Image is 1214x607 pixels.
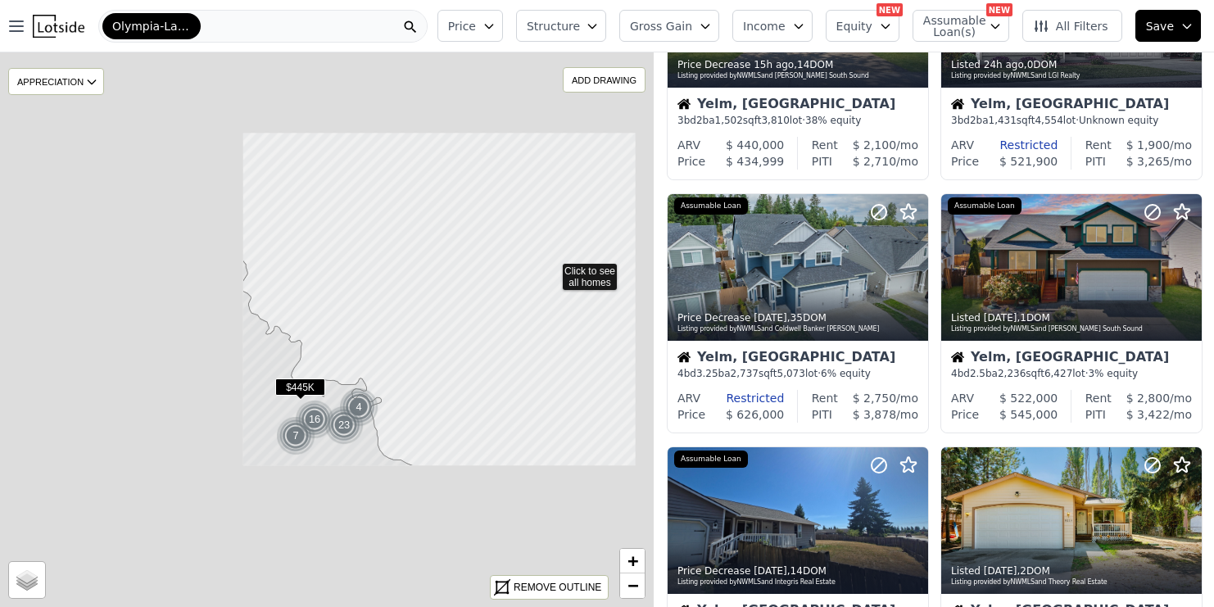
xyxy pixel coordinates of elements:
div: Restricted [974,137,1058,153]
span: Equity [836,18,872,34]
div: 4 [339,387,378,427]
div: 4 bd 2.5 ba sqft lot · 3% equity [951,367,1192,380]
span: $ 522,000 [999,392,1058,405]
span: 2,737 [731,368,759,379]
div: Price Decrease , 35 DOM [677,311,920,324]
img: g1.png [295,400,335,439]
div: /mo [1106,406,1192,423]
button: Gross Gain [619,10,719,42]
span: $ 545,000 [999,408,1058,421]
div: Listing provided by NWMLS and [PERSON_NAME] South Sound [677,71,920,81]
div: /mo [1112,137,1192,153]
div: Assumable Loan [674,451,748,469]
time: 2025-09-25 16:55 [754,312,787,324]
button: Income [732,10,813,42]
span: $ 3,878 [853,408,896,421]
img: House [677,97,691,111]
div: NEW [877,3,903,16]
div: Listing provided by NWMLS and LGI Realty [951,71,1194,81]
div: Restricted [700,390,784,406]
span: 4,554 [1035,115,1062,126]
div: Listing provided by NWMLS and Theory Real Estate [951,578,1194,587]
span: $ 2,710 [853,155,896,168]
div: Yelm, [GEOGRAPHIC_DATA] [951,351,1192,367]
button: Assumable Loan(s) [913,10,1009,42]
span: Save [1146,18,1174,34]
div: /mo [832,406,918,423]
div: PITI [812,153,832,170]
img: House [951,351,964,364]
div: Listing provided by NWMLS and Coldwell Banker [PERSON_NAME] [677,324,920,334]
div: PITI [1085,406,1106,423]
time: 2025-09-24 00:00 [984,565,1017,577]
span: $ 1,900 [1126,138,1170,152]
div: ARV [951,390,974,406]
div: /mo [838,390,918,406]
div: Yelm, [GEOGRAPHIC_DATA] [677,351,918,367]
span: $ 2,750 [853,392,896,405]
span: Gross Gain [630,18,692,34]
span: Olympia-Lacey-[GEOGRAPHIC_DATA] [112,18,191,34]
div: 3 bd 2 ba sqft lot · 38% equity [677,114,918,127]
a: Price Decrease [DATE],35DOMListing provided byNWMLSand Coldwell Banker [PERSON_NAME]Assumable Loa... [667,193,927,433]
button: Save [1135,10,1201,42]
div: Assumable Loan [948,197,1021,215]
span: $ 626,000 [726,408,784,421]
span: 1,431 [989,115,1017,126]
button: Structure [516,10,606,42]
div: Price [677,406,705,423]
div: Yelm, [GEOGRAPHIC_DATA] [677,97,918,114]
div: /mo [832,153,918,170]
a: Layers [9,562,45,598]
span: $ 3,265 [1126,155,1170,168]
div: 3 bd 2 ba sqft lot · Unknown equity [951,114,1192,127]
div: Price [951,406,979,423]
div: /mo [1112,390,1192,406]
img: House [677,351,691,364]
div: APPRECIATION [8,68,104,95]
div: $445K [275,378,325,402]
a: Zoom out [620,573,645,598]
div: ADD DRAWING [564,68,645,92]
span: Income [743,18,786,34]
button: Equity [826,10,899,42]
span: 1,502 [715,115,743,126]
div: REMOVE OUTLINE [514,580,601,595]
time: 2025-09-24 18:05 [754,565,787,577]
img: Lotside [33,15,84,38]
span: $ 434,999 [726,155,784,168]
span: − [627,575,638,596]
img: g1.png [276,416,316,455]
a: Zoom in [620,549,645,573]
span: $445K [275,378,325,396]
div: Listed , 0 DOM [951,58,1194,71]
div: Listed , 1 DOM [951,311,1194,324]
div: Price [677,153,705,170]
span: Structure [527,18,579,34]
div: PITI [1085,153,1106,170]
div: NEW [986,3,1012,16]
time: 2025-09-25 17:52 [984,59,1024,70]
img: g1.png [324,405,365,445]
div: Rent [1085,390,1112,406]
div: 23 [324,405,364,445]
div: PITI [812,406,832,423]
span: Assumable Loan(s) [923,15,976,38]
span: $ 3,422 [1126,408,1170,421]
span: $ 521,900 [999,155,1058,168]
button: All Filters [1022,10,1122,42]
span: + [627,550,638,571]
span: 2,236 [998,368,1026,379]
div: Price [951,153,979,170]
div: Yelm, [GEOGRAPHIC_DATA] [951,97,1192,114]
div: /mo [1106,153,1192,170]
span: 3,810 [761,115,789,126]
time: 2025-09-26 03:08 [754,59,794,70]
time: 2025-09-24 23:55 [984,312,1017,324]
span: $ 2,100 [853,138,896,152]
a: Listed [DATE],1DOMListing provided byNWMLSand [PERSON_NAME] South SoundAssumable LoanHouseYelm, [... [940,193,1201,433]
img: g1.png [339,387,379,427]
div: 16 [295,400,334,439]
div: /mo [838,137,918,153]
div: 4 bd 3.25 ba sqft lot · 6% equity [677,367,918,380]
